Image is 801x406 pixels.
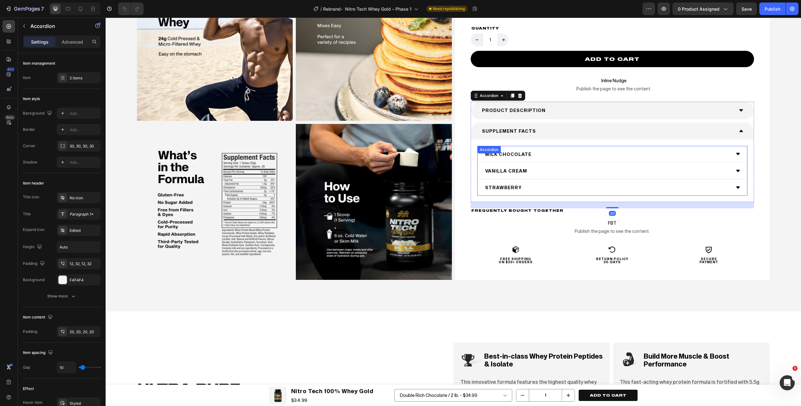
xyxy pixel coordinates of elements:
span: Inline Nudge [368,59,649,67]
div: Effect [23,386,34,392]
div: Item spacing [23,349,54,357]
p: SUPPLEMENT FACTS [376,109,430,117]
div: Hover item [23,400,43,405]
iframe: Intercom live chat [780,375,795,390]
span: 0 product assigned [678,6,720,12]
div: 2 items [70,75,99,81]
button: decrement [411,372,423,384]
img: MuscleTech%20-%20Icon%20muscle%20size%20black.png [514,331,536,353]
p: Return policy 30-Days [462,240,551,246]
div: Item content [23,313,54,322]
div: $34.99 [185,378,269,387]
div: Padding [23,329,37,334]
span: FBT [365,202,649,209]
p: Frequently bought together [366,191,648,195]
div: Padding [23,259,46,268]
button: Add to cart [473,372,532,383]
div: Accordion [373,75,394,81]
p: Free shipping on $30+ orders [366,240,455,246]
p: Build More Muscle & Boost Performance [538,334,657,350]
iframe: Design area [106,18,801,406]
button: 7 [3,3,47,15]
div: Gap [23,365,30,370]
img: MuscleTech_-_Icon_versatile_performer_black.png [354,331,376,353]
div: Height [23,243,43,251]
div: Item style [23,96,40,102]
button: Publish [759,3,786,15]
div: Add to cart [479,37,534,46]
span: Publish the page to see the content. [368,68,649,74]
div: Undo/Redo [118,3,144,15]
p: Settings [31,39,49,45]
div: 30, 30, 30, 30 [70,143,99,149]
div: 12, 32, 12, 32 [70,261,99,267]
div: Background [23,109,53,118]
div: Shadow [23,159,37,165]
input: quantity [423,372,457,384]
p: 7 [41,5,44,13]
div: 20, 20, 20, 20 [70,329,99,335]
p: Strawberry [380,166,416,174]
div: Add... [70,127,99,133]
input: quantity [378,16,392,28]
div: Edited [70,228,99,233]
input: Auto [57,362,76,373]
div: 20 [503,193,510,198]
button: increment [457,372,469,384]
span: Need republishing [433,6,465,12]
button: increment [392,16,404,28]
div: Accordion [373,129,394,135]
div: Show more [47,293,76,299]
div: Add... [70,111,99,116]
p: Product Description [376,89,440,97]
button: decrement [365,16,378,28]
button: 0 product assigned [673,3,734,15]
p: Vanilla Cream [380,149,421,157]
p: Accordion [30,22,84,30]
div: Title [23,211,31,217]
p: Milk chocolate [380,133,426,141]
div: 450 [6,67,15,72]
button: Show more [23,291,101,302]
p: Best-in-class Whey Protein Peptides & Isolate [379,334,498,350]
div: Add... [70,160,99,165]
input: Auto [57,241,100,253]
p: Secure Payment [559,240,648,246]
span: Rebrand- Nitro Tech Whey Gold – Phase 1 [323,6,411,12]
div: F4F4F4 [70,277,99,283]
div: Item header [23,180,44,186]
span: Publish the page to see the content. [365,211,649,217]
div: Title icon [23,194,39,200]
div: Background [23,277,45,283]
div: Corner [23,143,35,149]
span: 1 [793,366,798,371]
div: Beta [5,115,15,120]
div: Expand icon [23,227,45,232]
div: Item [23,75,31,81]
span: Save [741,6,752,12]
div: Publish [765,6,780,12]
p: This innovative formula features the highest quality whey protein peptides and isolate for rapid ... [355,361,498,391]
button: Save [736,3,757,15]
p: Advanced [62,39,83,45]
div: Item management [23,61,55,66]
div: Border [23,127,35,132]
div: Add to cart [484,375,521,381]
div: Paragraph 1* [70,211,99,217]
div: No icon [70,195,99,201]
p: This fast-acting whey protein formula is fortified with 5.5g of BCAAs and 4g of [MEDICAL_DATA], f... [514,361,657,383]
div: Quantity [365,8,649,13]
button: Add to cart [365,33,649,50]
span: / [320,6,322,12]
h2: Ultra-Pure Whey Formula [31,363,332,387]
h1: Nitro Tech 100% Whey Gold [185,369,269,378]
